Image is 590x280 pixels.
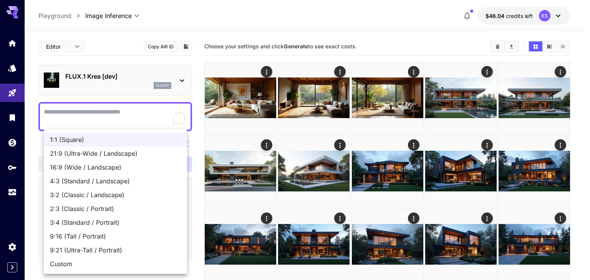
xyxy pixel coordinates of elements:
[50,218,181,227] span: 3:4 (Standard / Portrait)
[50,176,181,186] span: 4:3 (Standard / Landscape)
[50,259,181,268] span: Custom
[50,204,181,213] span: 2:3 (Classic / Portrait)
[50,190,181,199] span: 3:2 (Classic / Landscape)
[50,163,181,172] span: 16:9 (Wide / Landscape)
[50,232,181,241] span: 9:16 (Tall / Portrait)
[50,245,181,255] span: 9:21 (Ultra-Tall / Portrait)
[50,135,181,144] span: 1:1 (Square)
[50,149,181,158] span: 21:9 (Ultra-Wide / Landscape)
